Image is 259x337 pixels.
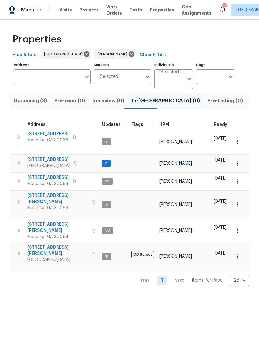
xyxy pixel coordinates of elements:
[214,122,233,127] div: Earliest renovation start date (first business day after COE or Checkout)
[159,122,169,127] span: HPM
[27,131,69,137] span: [STREET_ADDRESS]
[214,251,227,255] span: [DATE]
[196,63,234,67] label: Flags
[185,75,193,83] button: Open
[98,74,118,79] span: 1 Selected
[132,96,200,105] span: In-[GEOGRAPHIC_DATA] (6)
[154,63,193,67] label: Individuals
[14,63,91,67] label: Address
[157,276,167,285] a: Goto page 1
[10,49,39,61] button: Hide filters
[137,49,169,61] button: Clear Filters
[27,257,88,263] span: [GEOGRAPHIC_DATA]
[159,69,179,75] span: 1 Selected
[226,72,235,81] button: Open
[135,275,249,286] nav: Pagination Navigation
[94,49,135,59] div: [PERSON_NAME]
[222,4,226,10] div: 106
[93,96,124,105] span: In-review (0)
[103,179,112,184] span: 55
[103,254,111,259] span: 11
[214,176,227,180] span: [DATE]
[159,179,192,184] span: [PERSON_NAME]
[80,7,99,13] span: Projects
[207,96,243,105] span: Pre-Listing (0)
[27,205,88,211] span: Marietta, GA 30066
[103,161,110,166] span: 5
[27,157,70,163] span: [STREET_ADDRESS]
[103,139,110,144] span: 7
[98,51,130,57] span: [PERSON_NAME]
[103,202,111,207] span: 4
[102,122,121,127] span: Updates
[214,199,227,204] span: [DATE]
[27,181,69,187] span: Marietta, GA 30066
[27,163,70,169] span: [GEOGRAPHIC_DATA]
[150,7,174,13] span: Properties
[12,36,61,42] span: Properties
[192,277,223,283] p: Items Per Page
[27,193,88,205] span: [STREET_ADDRESS][PERSON_NAME]
[27,244,88,257] span: [STREET_ADDRESS][PERSON_NAME]
[27,175,69,181] span: [STREET_ADDRESS]
[131,251,154,258] span: OD Select
[214,136,227,141] span: [DATE]
[59,7,72,13] span: Visits
[159,202,192,207] span: [PERSON_NAME]
[27,234,88,240] span: Marietta, GA 30064
[182,4,211,16] span: Geo Assignments
[159,161,192,166] span: [PERSON_NAME]
[94,63,152,67] label: Markets
[44,51,85,57] span: [GEOGRAPHIC_DATA]
[27,137,69,143] span: Marietta, GA 30066
[159,228,192,233] span: [PERSON_NAME]
[106,4,122,16] span: Work Orders
[143,72,152,81] button: Open
[129,8,143,12] span: Tasks
[214,122,227,127] span: Ready
[131,122,143,127] span: Flags
[83,72,91,81] button: Open
[14,96,47,105] span: Upcoming (3)
[27,122,46,127] span: Address
[230,272,249,288] div: 25
[214,225,227,230] span: [DATE]
[103,228,113,233] span: 50
[27,221,88,234] span: [STREET_ADDRESS][PERSON_NAME]
[159,140,192,144] span: [PERSON_NAME]
[41,49,91,59] div: [GEOGRAPHIC_DATA]
[12,51,37,59] span: Hide filters
[214,158,227,162] span: [DATE]
[54,96,85,105] span: Pre-reno (0)
[140,51,167,59] span: Clear Filters
[21,7,42,13] span: Maestro
[159,254,192,259] span: [PERSON_NAME]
